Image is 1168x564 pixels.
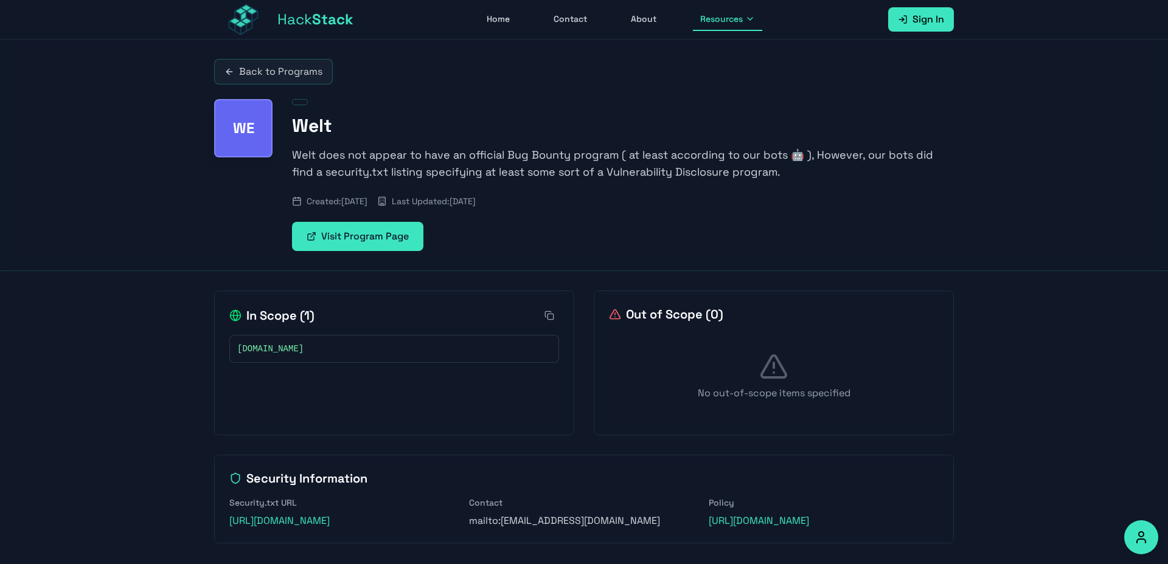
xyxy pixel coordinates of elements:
a: Back to Programs [214,59,333,84]
button: Copy all in-scope items [540,306,559,325]
span: [DOMAIN_NAME] [237,343,304,355]
span: Sign In [912,12,944,27]
button: Accessibility Options [1124,520,1158,554]
h3: Security.txt URL [229,497,459,509]
span: Stack [312,10,353,29]
h2: Out of Scope ( 0 ) [609,306,723,323]
p: mailto:[EMAIL_ADDRESS][DOMAIN_NAME] [469,514,699,528]
p: No out-of-scope items specified [609,386,939,401]
a: Contact [546,8,594,31]
button: Resources [693,8,762,31]
h3: Contact [469,497,699,509]
span: Last Updated: [DATE] [392,195,476,207]
a: Visit Program Page [292,222,423,251]
a: Home [479,8,517,31]
h3: Policy [709,497,939,509]
a: About [624,8,664,31]
span: Hack [277,10,353,29]
a: Sign In [888,7,954,32]
a: [URL][DOMAIN_NAME] [229,514,330,527]
h1: Welt [292,115,954,137]
span: Resources [700,13,743,25]
h2: Security Information [229,470,939,487]
p: Welt does not appear to have an official Bug Bounty program ( at least according to our bots 🤖 ),... [292,146,954,181]
a: [URL][DOMAIN_NAME] [709,514,809,527]
h2: In Scope ( 1 ) [229,307,315,324]
div: Welt [214,99,273,157]
span: Created: [DATE] [307,195,367,207]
